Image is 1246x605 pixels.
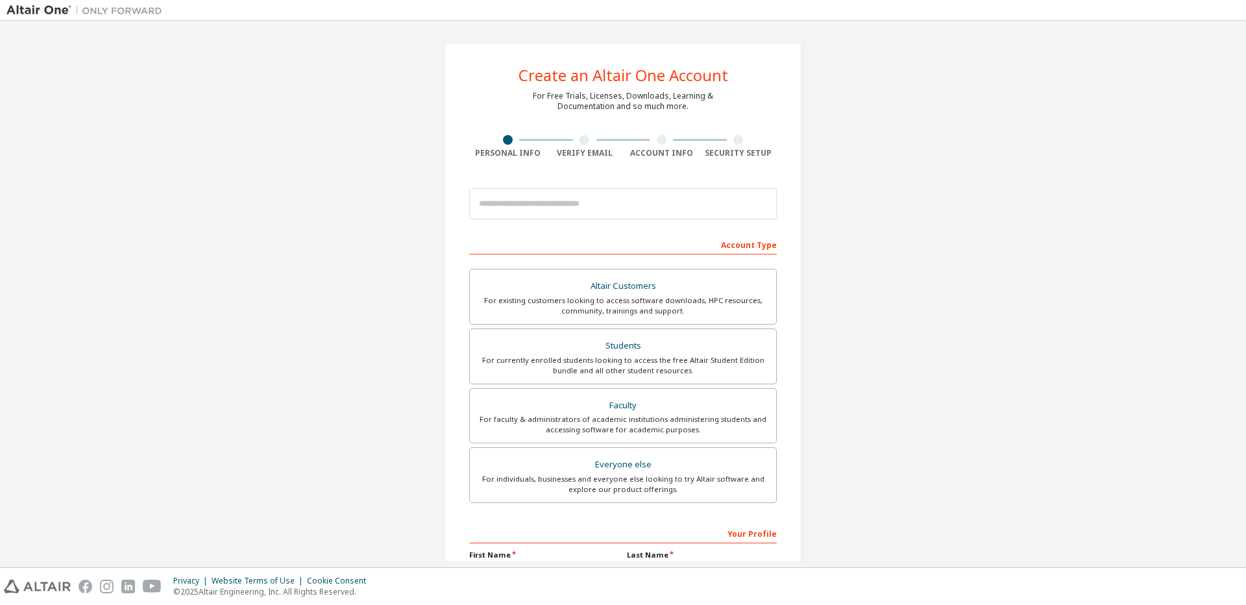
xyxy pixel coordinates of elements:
[143,580,162,593] img: youtube.svg
[700,148,777,158] div: Security Setup
[469,523,777,543] div: Your Profile
[627,550,777,560] label: Last Name
[533,91,713,112] div: For Free Trials, Licenses, Downloads, Learning & Documentation and so much more.
[212,576,307,586] div: Website Terms of Use
[623,148,700,158] div: Account Info
[478,337,768,355] div: Students
[478,414,768,435] div: For faculty & administrators of academic institutions administering students and accessing softwa...
[79,580,92,593] img: facebook.svg
[4,580,71,593] img: altair_logo.svg
[307,576,374,586] div: Cookie Consent
[478,277,768,295] div: Altair Customers
[478,474,768,495] div: For individuals, businesses and everyone else looking to try Altair software and explore our prod...
[546,148,624,158] div: Verify Email
[469,234,777,254] div: Account Type
[478,397,768,415] div: Faculty
[478,355,768,376] div: For currently enrolled students looking to access the free Altair Student Edition bundle and all ...
[173,586,374,597] p: © 2025 Altair Engineering, Inc. All Rights Reserved.
[469,148,546,158] div: Personal Info
[469,550,619,560] label: First Name
[100,580,114,593] img: instagram.svg
[478,295,768,316] div: For existing customers looking to access software downloads, HPC resources, community, trainings ...
[519,68,728,83] div: Create an Altair One Account
[173,576,212,586] div: Privacy
[121,580,135,593] img: linkedin.svg
[6,4,169,17] img: Altair One
[478,456,768,474] div: Everyone else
